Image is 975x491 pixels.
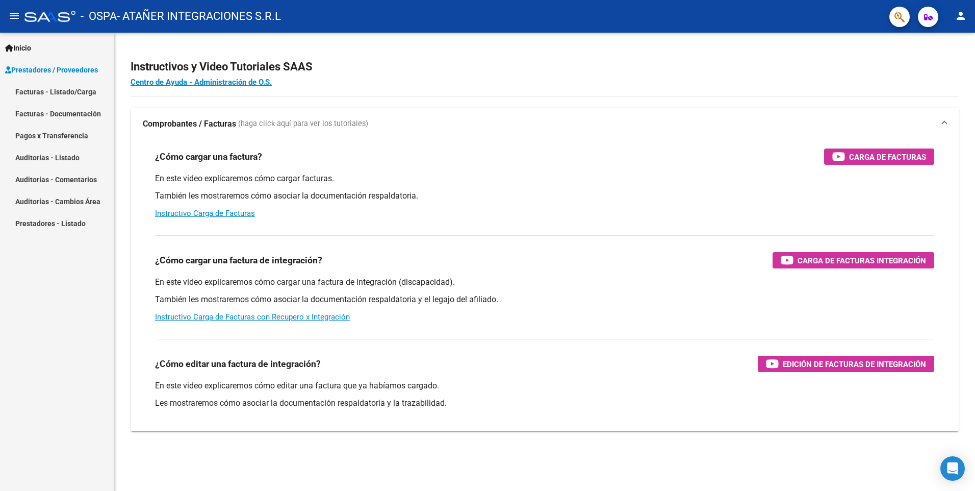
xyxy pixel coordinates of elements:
[155,253,322,267] h3: ¿Cómo cargar una factura de integración?
[155,277,934,288] p: En este video explicaremos cómo cargar una factura de integración (discapacidad).
[155,357,321,371] h3: ¿Cómo editar una factura de integración?
[940,456,965,481] div: Open Intercom Messenger
[155,173,934,184] p: En este video explicaremos cómo cargar facturas.
[143,118,236,130] strong: Comprobantes / Facturas
[155,398,934,409] p: Les mostraremos cómo asociar la documentación respaldatoria y la trazabilidad.
[955,10,967,22] mat-icon: person
[155,312,350,322] a: Instructivo Carga de Facturas con Recupero x Integración
[238,118,368,130] span: (haga click aquí para ver los tutoriales)
[773,252,934,268] button: Carga de Facturas Integración
[131,108,959,140] mat-expansion-panel-header: Comprobantes / Facturas (haga click aquí para ver los tutoriales)
[131,140,959,431] div: Comprobantes / Facturas (haga click aquí para ver los tutoriales)
[81,5,117,28] span: - OSPA
[783,358,926,371] span: Edición de Facturas de integración
[824,149,934,165] button: Carga de Facturas
[117,5,281,28] span: - ATAÑER INTEGRACIONES S.R.L
[131,78,272,87] a: Centro de Ayuda - Administración de O.S.
[131,57,959,77] h2: Instructivos y Video Tutoriales SAAS
[5,64,98,76] span: Prestadores / Proveedores
[5,42,31,54] span: Inicio
[849,151,926,163] span: Carga de Facturas
[155,190,934,202] p: También les mostraremos cómo asociar la documentación respaldatoria.
[8,10,20,22] mat-icon: menu
[758,356,934,372] button: Edición de Facturas de integración
[798,254,926,267] span: Carga de Facturas Integración
[155,150,262,164] h3: ¿Cómo cargar una factura?
[155,380,934,391] p: En este video explicaremos cómo editar una factura que ya habíamos cargado.
[155,294,934,305] p: También les mostraremos cómo asociar la documentación respaldatoria y el legajo del afiliado.
[155,209,255,218] a: Instructivo Carga de Facturas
